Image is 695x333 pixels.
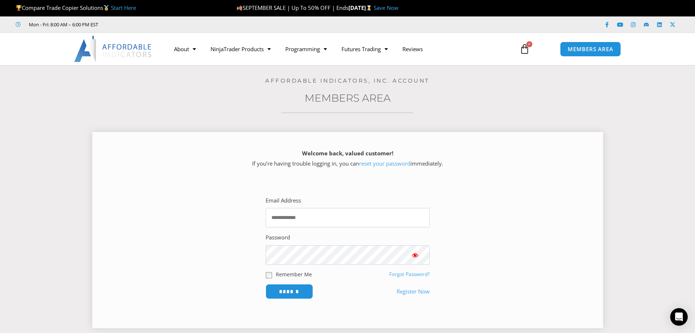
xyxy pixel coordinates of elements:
span: Compare Trade Copier Solutions [16,4,136,11]
a: Save Now [374,4,398,11]
a: reset your password [359,160,410,167]
img: 🥇 [104,5,109,11]
a: Start Here [111,4,136,11]
a: Programming [278,41,334,57]
a: Futures Trading [334,41,395,57]
label: Email Address [266,196,301,206]
span: 0 [526,41,532,47]
span: Mon - Fri: 8:00 AM – 6:00 PM EST [27,20,98,29]
img: 🍂 [237,5,242,11]
a: NinjaTrader Products [203,41,278,57]
span: SEPTEMBER SALE | Up To 50% OFF | Ends [236,4,348,11]
img: 🏆 [16,5,22,11]
button: Show password [401,245,430,265]
p: If you’re having trouble logging in, you can immediately. [105,148,590,169]
a: Affordable Indicators, Inc. Account [265,77,430,84]
img: ⌛ [366,5,372,11]
span: MEMBERS AREA [568,46,613,52]
a: Register Now [397,287,430,297]
strong: [DATE] [348,4,374,11]
a: MEMBERS AREA [560,42,621,57]
div: Open Intercom Messenger [670,308,688,326]
label: Password [266,232,290,243]
a: 0 [509,38,541,60]
a: Forgot Password? [389,271,430,277]
iframe: Customer reviews powered by Trustpilot [108,21,218,28]
a: Members Area [305,92,391,104]
label: Remember Me [276,270,312,278]
a: Reviews [395,41,430,57]
img: LogoAI | Affordable Indicators – NinjaTrader [74,36,152,62]
a: About [167,41,203,57]
strong: Welcome back, valued customer! [302,150,393,157]
nav: Menu [167,41,511,57]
